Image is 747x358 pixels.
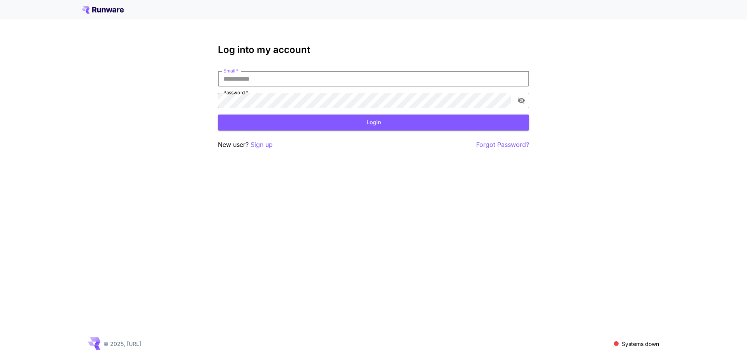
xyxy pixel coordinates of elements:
button: Sign up [251,140,273,150]
button: toggle password visibility [514,93,528,108]
button: Login [218,115,529,131]
label: Password [223,89,248,96]
p: Systems down [622,340,659,348]
p: New user? [218,140,273,150]
h3: Log into my account [218,44,529,55]
label: Email [223,67,238,74]
button: Forgot Password? [476,140,529,150]
p: © 2025, [URL] [103,340,141,348]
